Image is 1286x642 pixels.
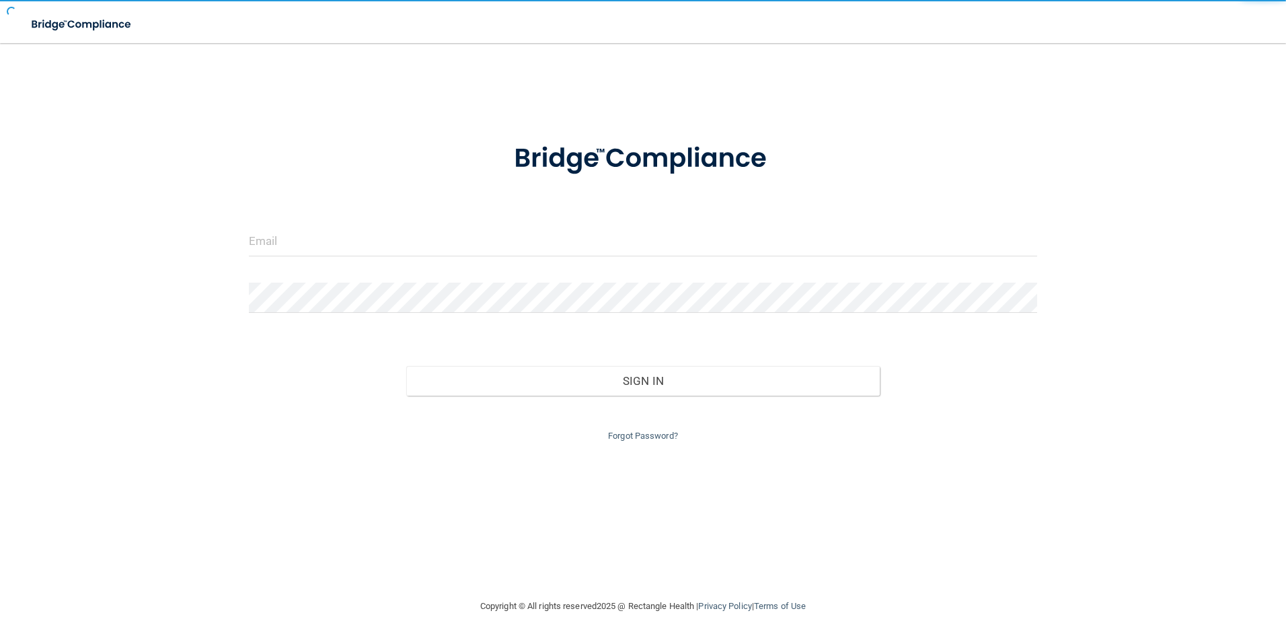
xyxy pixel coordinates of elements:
input: Email [249,226,1038,256]
button: Sign In [406,366,880,396]
a: Terms of Use [754,601,806,611]
a: Privacy Policy [698,601,751,611]
a: Forgot Password? [608,431,678,441]
img: bridge_compliance_login_screen.278c3ca4.svg [20,11,144,38]
img: bridge_compliance_login_screen.278c3ca4.svg [486,124,800,194]
div: Copyright © All rights reserved 2025 @ Rectangle Health | | [398,585,888,628]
